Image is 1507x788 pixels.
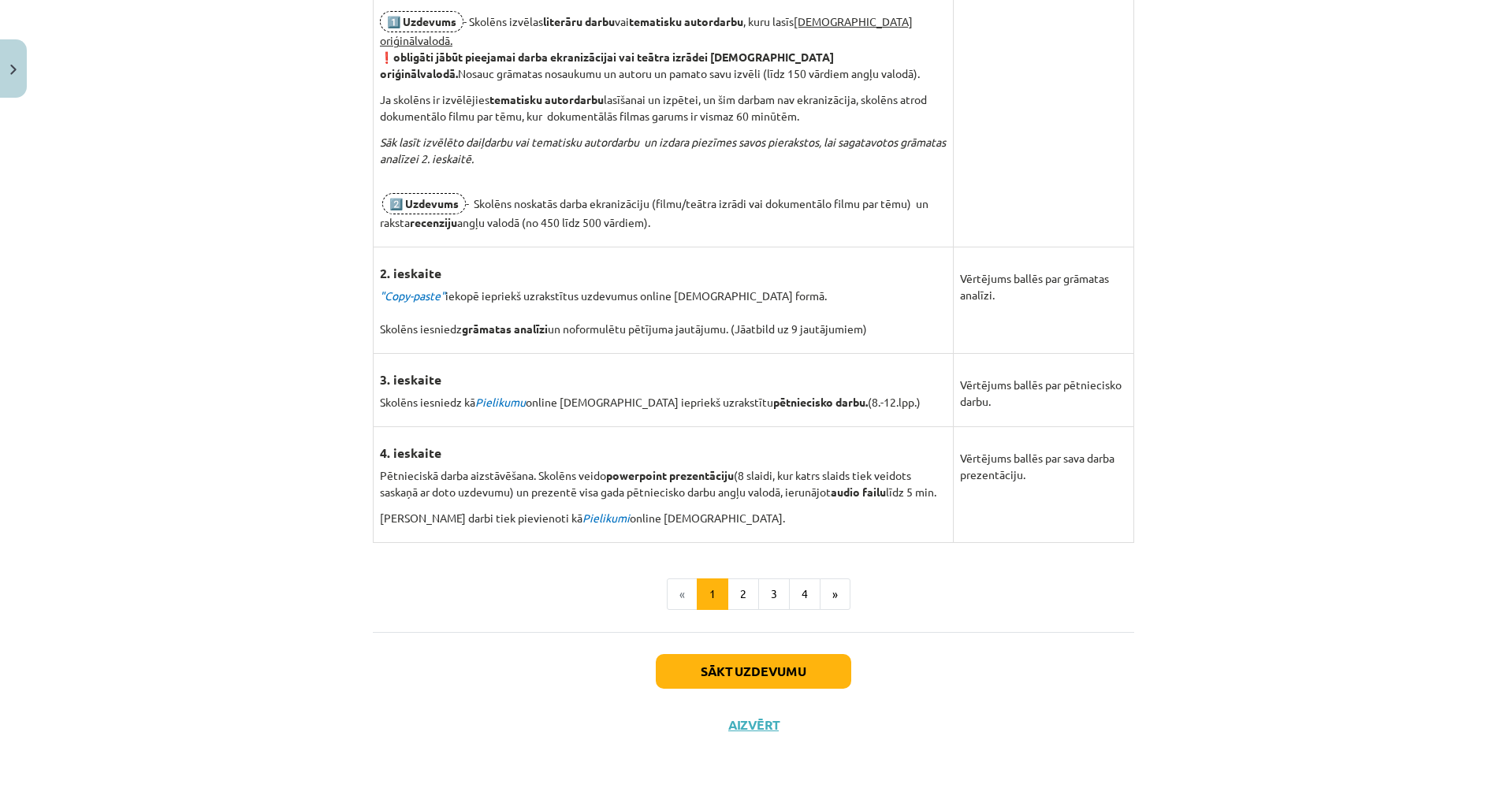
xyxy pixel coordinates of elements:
p: Vērtējums ballēs par sava darba prezentāciju. [960,433,1127,483]
nav: Page navigation example [373,578,1134,610]
p: Vērtējums ballēs par pētniecisko darbu. [960,360,1127,410]
p: [PERSON_NAME] darbi tiek pievienoti kā online [DEMOGRAPHIC_DATA]. [380,510,947,526]
strong: prezentāciju [669,468,734,482]
strong: U [405,196,413,210]
p: Pētnieciskā darba aizstāvēšana. Skolēns veido (8 slaidi, kur katrs slaids tiek veidots saskaņā ar... [380,467,947,500]
strong: 2. ieskaite [380,265,441,281]
strong: recenziju [410,215,457,229]
strong: 3. ieskaite [380,371,441,388]
p: Skolēns iesniedz kā online [DEMOGRAPHIC_DATA] iepriekš uzrakstītu (8.-12.lpp.) [380,394,947,411]
p: iekopē iepriekš uzrakstītus uzdevumus online [DEMOGRAPHIC_DATA] formā. Skolēns iesniedz un noform... [380,288,947,337]
img: icon-close-lesson-0947bae3869378f0d4975bcd49f059093ad1ed9edebbc8119c70593378902aed.svg [10,65,17,75]
strong: powerpoint [606,468,667,482]
strong: autordarbu [684,14,743,28]
em: "Copy-paste" [380,288,445,303]
strong: obligāti jābūt pieejamai darba ekranizācijai vai teātra izrādei [DEMOGRAPHIC_DATA] oriģinālvalodā. [380,50,834,80]
button: 4 [789,578,820,610]
em: Pielikumu [475,395,526,409]
strong: U [403,14,411,28]
p: Ja skolēns ir izvēlējies lasīšanai un izpētei, un šim darbam nav ekranizācija, skolēns atrod doku... [380,91,947,125]
strong: tematisku [629,14,682,28]
em: Sāk lasīt izvēlēto daiļdarbu vai tematisku autordarbu un izdara piezīmes savos pierakstos, lai sa... [380,135,946,165]
span: 1️⃣ [380,11,463,32]
strong: literāru darbu [543,14,615,28]
strong: audio failu [831,485,886,499]
button: 2 [727,578,759,610]
span: 2️⃣ [382,193,466,214]
strong: 4. ieskaite [380,444,441,461]
strong: zdevums [411,14,456,28]
button: 1 [697,578,728,610]
strong: pētniecisko darbu. [773,395,868,409]
strong: zdevums [413,196,459,210]
span: Pielikumi [582,511,630,525]
button: » [820,578,850,610]
p: - Skolēns izvēlas vai , kuru lasīs ❗ Nosauc grāmatas nosaukumu un autoru un pamato savu izvēli (l... [380,11,947,82]
strong: tematisku autordarbu [489,92,604,106]
button: Aizvērt [724,717,783,733]
p: Vērtējums ballēs par grāmatas analīzi. [960,254,1127,303]
strong: grāmatas analīzi [462,322,548,336]
button: Sākt uzdevumu [656,654,851,689]
p: - Skolēns noskatās darba ekranizāciju (filmu/teātra izrādi vai dokumentālo filmu par tēmu) un rak... [380,193,947,231]
button: 3 [758,578,790,610]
